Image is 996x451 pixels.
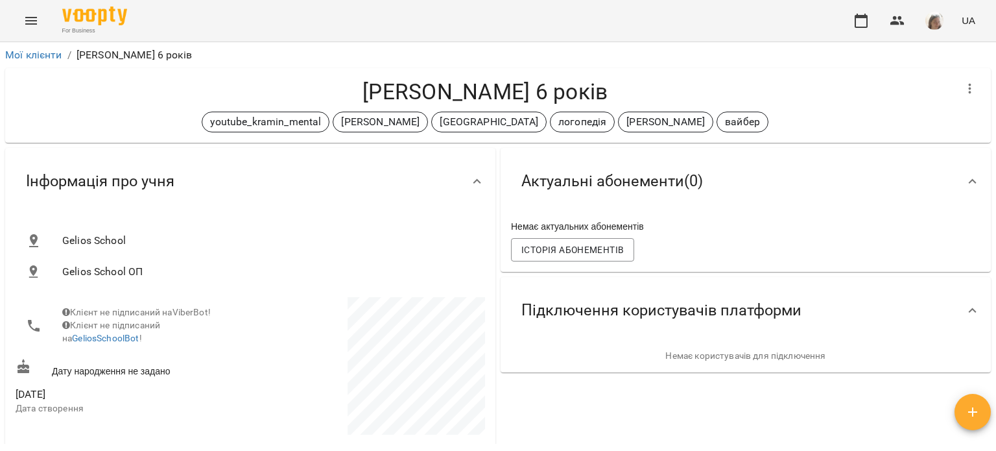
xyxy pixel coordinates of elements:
span: Клієнт не підписаний на ViberBot! [62,307,211,317]
p: вайбер [725,114,760,130]
span: Актуальні абонементи ( 0 ) [521,171,703,191]
div: логопедія [550,112,615,132]
h4: [PERSON_NAME] 6 років [16,79,954,105]
p: логопедія [558,114,606,130]
span: Історія абонементів [521,242,624,258]
p: youtube_kramin_mental [210,114,321,130]
span: For Business [62,27,127,35]
a: GeliosSchoolBot [72,333,139,343]
div: Дату народження не задано [13,356,250,380]
div: [PERSON_NAME] [618,112,713,132]
p: [PERSON_NAME] [626,114,705,130]
div: Немає актуальних абонементів [508,217,983,236]
div: Актуальні абонементи(0) [501,148,991,215]
span: Gelios School [62,233,475,249]
span: [DATE] [16,387,248,402]
button: UA [956,8,980,32]
div: [PERSON_NAME] [333,112,428,132]
div: [GEOGRAPHIC_DATA] [431,112,547,132]
div: Підключення користувачів платформи [501,277,991,344]
span: UA [962,14,975,27]
li: / [67,47,71,63]
img: 4795d6aa07af88b41cce17a01eea78aa.jpg [925,12,943,30]
img: Voopty Logo [62,6,127,25]
div: youtube_kramin_mental [202,112,329,132]
button: Історія абонементів [511,238,634,262]
span: Підключення користувачів платформи [521,300,801,321]
p: [GEOGRAPHIC_DATA] [440,114,538,130]
p: Немає користувачів для підключення [511,350,980,363]
span: Інформація про учня [26,171,174,191]
button: Menu [16,5,47,36]
div: Інформація про учня [5,148,495,215]
span: Gelios School ОП [62,264,475,280]
nav: breadcrumb [5,47,991,63]
a: Мої клієнти [5,49,62,61]
span: Клієнт не підписаний на ! [62,320,160,343]
p: [PERSON_NAME] [341,114,420,130]
div: вайбер [717,112,768,132]
p: [PERSON_NAME] 6 років [77,47,192,63]
p: Дата створення [16,402,248,415]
